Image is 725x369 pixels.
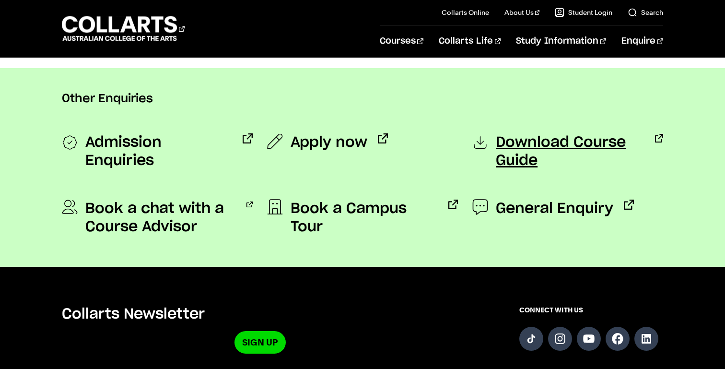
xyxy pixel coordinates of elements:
a: Follow us on TikTok [519,327,543,351]
a: Apply now [267,133,388,152]
a: Follow us on Instagram [548,327,572,351]
span: CONNECT WITH US [519,305,663,315]
a: Follow us on YouTube [577,327,601,351]
a: Download Course Guide [472,133,663,170]
span: General Enquiry [496,200,613,218]
a: Student Login [555,8,612,17]
a: Follow us on LinkedIn [634,327,658,351]
a: Study Information [516,25,606,57]
h5: Collarts Newsletter [62,305,458,323]
a: Collarts Life [439,25,501,57]
div: Go to homepage [62,15,185,42]
a: Collarts Online [442,8,489,17]
span: Book a Campus Tour [291,200,438,236]
a: General Enquiry [472,200,634,218]
a: Courses [380,25,423,57]
span: Download Course Guide [496,133,644,170]
span: Book a chat with a Course Advisor [85,200,236,236]
a: Enquire [621,25,663,57]
a: Follow us on Facebook [606,327,630,351]
a: Book a Campus Tour [267,200,458,236]
a: Sign Up [234,331,286,354]
a: Search [628,8,663,17]
a: About Us [504,8,540,17]
a: Book a chat with a Course Advisor [62,200,253,236]
span: Apply now [291,133,367,152]
p: Other Enquiries [62,91,664,107]
a: Admission Enquiries [62,133,253,170]
div: Connect with us on social media [519,305,663,354]
span: Admission Enquiries [85,133,233,170]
